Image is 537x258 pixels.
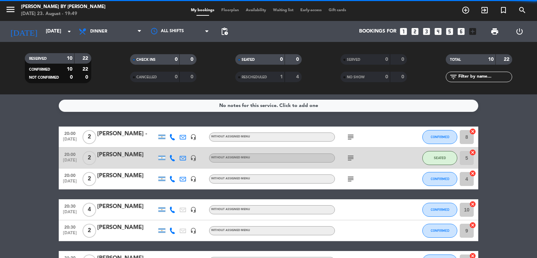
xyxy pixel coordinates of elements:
input: Filter by name... [458,73,512,81]
span: 2 [83,130,96,144]
strong: 0 [385,74,388,79]
span: 4 [83,203,96,217]
i: filter_list [449,73,458,81]
span: RESCHEDULED [242,76,267,79]
div: [PERSON_NAME] by [PERSON_NAME] [21,3,106,10]
i: cancel [469,149,476,156]
strong: 0 [175,57,178,62]
span: CONFIRMED [431,208,449,212]
span: CANCELLED [136,76,157,79]
strong: 0 [401,57,406,62]
i: arrow_drop_down [65,27,73,36]
strong: 0 [191,74,195,79]
span: 2 [83,224,96,238]
i: headset_mic [190,207,196,213]
strong: 10 [67,67,72,72]
span: Gift cards [325,8,350,12]
span: SEATED [242,58,255,62]
strong: 22 [83,56,89,61]
i: exit_to_app [480,6,489,14]
span: [DATE] [61,210,79,218]
button: SEATED [422,151,457,165]
span: [DATE] [61,179,79,187]
span: print [491,27,499,36]
strong: 0 [70,75,73,80]
span: Early-access [297,8,325,12]
i: cancel [469,170,476,177]
i: looks_5 [445,27,454,36]
span: Waiting list [270,8,297,12]
span: 20:00 [61,129,79,137]
span: [DATE] [61,137,79,145]
button: CONFIRMED [422,224,457,238]
strong: 0 [296,57,300,62]
span: NO SHOW [347,76,365,79]
i: headset_mic [190,155,196,161]
strong: 0 [401,74,406,79]
span: CHECK INS [136,58,156,62]
span: CONFIRMED [431,177,449,181]
strong: 4 [296,74,300,79]
span: 2 [83,172,96,186]
span: TOTAL [450,58,461,62]
span: Without assigned menu [211,177,250,180]
i: menu [5,4,16,15]
span: 20:30 [61,202,79,210]
button: menu [5,4,16,17]
strong: 0 [385,57,388,62]
i: subject [346,154,355,162]
span: CONFIRMED [431,229,449,232]
span: NOT CONFIRMED [29,76,59,79]
i: add_circle_outline [461,6,470,14]
strong: 22 [504,57,511,62]
span: CONFIRMED [29,68,50,71]
span: 20:30 [61,223,79,231]
span: Floorplan [218,8,242,12]
span: 2 [83,151,96,165]
span: My bookings [187,8,218,12]
i: headset_mic [190,176,196,182]
i: turned_in_not [499,6,508,14]
span: Without assigned menu [211,229,250,232]
i: subject [346,133,355,141]
span: Bookings for [359,29,396,34]
div: [PERSON_NAME] [97,150,157,159]
span: 20:00 [61,150,79,158]
span: Dinner [90,29,107,34]
i: looks_3 [422,27,431,36]
strong: 10 [488,57,494,62]
i: looks_6 [457,27,466,36]
span: [DATE] [61,231,79,239]
strong: 0 [85,75,89,80]
span: [DATE] [61,158,79,166]
span: Availability [242,8,270,12]
div: [PERSON_NAME] [97,223,157,232]
i: [DATE] [5,24,42,39]
div: [PERSON_NAME] [97,202,157,211]
button: CONFIRMED [422,172,457,186]
div: LOG OUT [507,21,532,42]
span: pending_actions [220,27,229,36]
span: Without assigned menu [211,135,250,138]
i: looks_one [399,27,408,36]
strong: 22 [83,67,89,72]
i: add_box [468,27,477,36]
i: looks_two [410,27,420,36]
i: power_settings_new [515,27,524,36]
span: SERVED [347,58,360,62]
i: cancel [469,222,476,229]
button: CONFIRMED [422,203,457,217]
div: [DATE] 23. August - 19:49 [21,10,106,17]
i: headset_mic [190,228,196,234]
div: [PERSON_NAME] [97,171,157,180]
strong: 0 [175,74,178,79]
span: RESERVED [29,57,47,60]
i: cancel [469,201,476,208]
span: Without assigned menu [211,156,250,159]
div: [PERSON_NAME] - [97,129,157,138]
span: 20:00 [61,171,79,179]
span: CONFIRMED [431,135,449,139]
span: Without assigned menu [211,208,250,211]
i: headset_mic [190,134,196,140]
i: search [518,6,527,14]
